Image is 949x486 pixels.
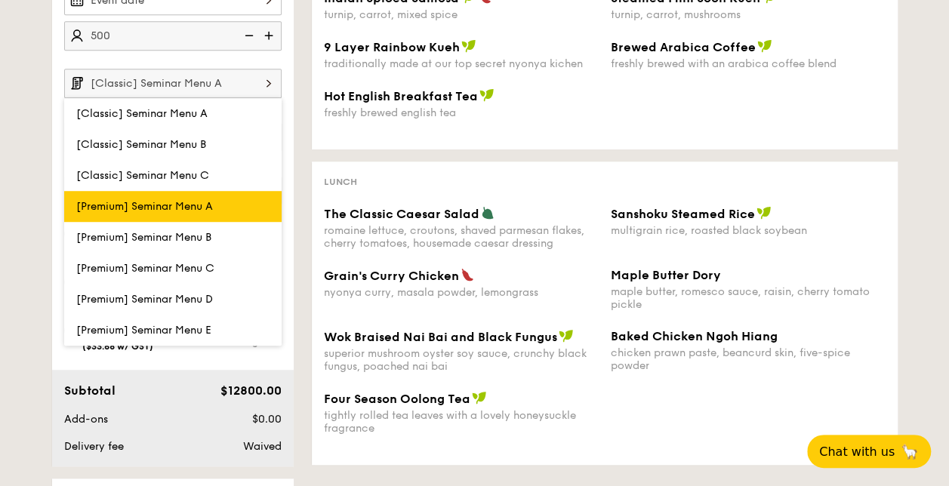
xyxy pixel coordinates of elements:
[611,329,778,343] span: Baked Chicken Ngoh Hiang
[76,169,209,182] span: [Classic] Seminar Menu C
[611,268,721,282] span: Maple Butter Dory
[611,224,886,237] div: multigrain rice, roasted black soybean
[64,383,116,398] span: Subtotal
[256,69,282,97] img: icon-chevron-right.3c0dfbd6.svg
[324,89,478,103] span: Hot English Breakfast Tea
[324,392,470,406] span: Four Season Oolong Tea
[236,21,259,50] img: icon-reduce.1d2dbef1.svg
[324,224,599,250] div: romaine lettuce, croutons, shaved parmesan flakes, cherry tomatoes, housemade caesar dressing
[807,435,931,468] button: Chat with us🦙
[64,21,282,51] input: Number of guests
[472,391,487,404] img: icon-vegan.f8ff3823.svg
[64,413,108,426] span: Add-ons
[611,40,756,54] span: Brewed Arabica Coffee
[76,200,213,213] span: [Premium] Seminar Menu A
[611,285,886,311] div: maple butter, romesco sauce, raisin, cherry tomato pickle
[461,268,474,281] img: icon-spicy.37a8142b.svg
[76,324,211,337] span: [Premium] Seminar Menu E
[76,107,208,120] span: [Classic] Seminar Menu A
[76,262,214,275] span: [Premium] Seminar Menu C
[220,383,281,398] span: $12800.00
[324,207,479,221] span: The Classic Caesar Salad
[251,413,281,426] span: $0.00
[82,341,153,352] span: ($33.68 w/ GST)
[324,286,599,299] div: nyonya curry, masala powder, lemongrass
[481,206,495,220] img: icon-vegetarian.fe4039eb.svg
[756,206,772,220] img: icon-vegan.f8ff3823.svg
[324,57,599,70] div: traditionally made at our top secret nyonya kichen
[611,8,886,21] div: turnip, carrot, mushrooms
[324,269,459,283] span: Grain's Curry Chicken
[757,39,772,53] img: icon-vegan.f8ff3823.svg
[819,444,895,459] span: Chat with us
[242,440,281,453] span: Waived
[479,88,495,102] img: icon-vegan.f8ff3823.svg
[324,347,599,373] div: superior mushroom oyster soy sauce, crunchy black fungus, poached nai bai
[461,39,476,53] img: icon-vegan.f8ff3823.svg
[76,231,211,244] span: [Premium] Seminar Menu B
[76,138,206,151] span: [Classic] Seminar Menu B
[611,57,886,70] div: freshly brewed with an arabica coffee blend
[259,21,282,50] img: icon-add.58712e84.svg
[76,293,213,306] span: [Premium] Seminar Menu D
[559,329,574,343] img: icon-vegan.f8ff3823.svg
[64,440,124,453] span: Delivery fee
[324,106,599,119] div: freshly brewed english tea
[324,8,599,21] div: turnip, carrot, mixed spice
[324,40,460,54] span: 9 Layer Rainbow Kueh
[611,207,755,221] span: Sanshoku Steamed Rice
[324,330,557,344] span: Wok Braised Nai Bai and Black Fungus
[324,177,357,187] span: Lunch
[611,346,886,372] div: chicken prawn paste, beancurd skin, five-spice powder
[324,409,599,435] div: tightly rolled tea leaves with a lovely honeysuckle fragrance
[901,443,919,460] span: 🦙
